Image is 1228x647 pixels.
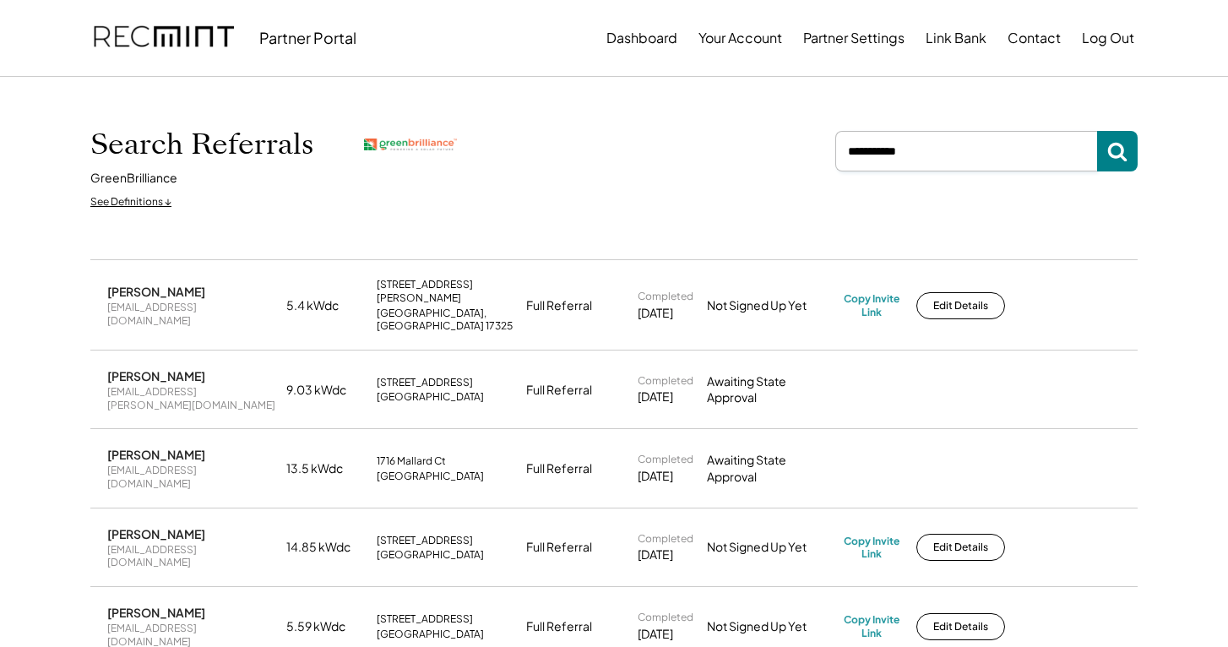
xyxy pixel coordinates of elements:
[526,382,592,399] div: Full Referral
[286,618,367,635] div: 5.59 kWdc
[526,297,592,314] div: Full Referral
[107,526,205,541] div: [PERSON_NAME]
[606,21,677,55] button: Dashboard
[377,612,473,626] div: [STREET_ADDRESS]
[844,292,899,318] div: Copy Invite Link
[90,195,171,209] div: See Definitions ↓
[377,470,484,483] div: [GEOGRAPHIC_DATA]
[377,454,446,468] div: 1716 Mallard Ct
[638,374,693,388] div: Completed
[1008,21,1061,55] button: Contact
[286,382,367,399] div: 9.03 kWdc
[1082,21,1134,55] button: Log Out
[638,468,673,485] div: [DATE]
[107,385,276,411] div: [EMAIL_ADDRESS][PERSON_NAME][DOMAIN_NAME]
[638,290,693,303] div: Completed
[259,28,356,47] div: Partner Portal
[638,305,673,322] div: [DATE]
[916,613,1005,640] button: Edit Details
[844,535,899,561] div: Copy Invite Link
[377,390,484,404] div: [GEOGRAPHIC_DATA]
[638,611,693,624] div: Completed
[707,297,834,314] div: Not Signed Up Yet
[698,21,782,55] button: Your Account
[286,297,367,314] div: 5.4 kWdc
[926,21,986,55] button: Link Bank
[707,618,834,635] div: Not Signed Up Yet
[107,464,276,490] div: [EMAIL_ADDRESS][DOMAIN_NAME]
[638,453,693,466] div: Completed
[707,373,834,406] div: Awaiting State Approval
[90,170,177,187] div: GreenBrilliance
[90,127,313,162] h1: Search Referrals
[377,307,516,333] div: [GEOGRAPHIC_DATA], [GEOGRAPHIC_DATA] 17325
[707,452,834,485] div: Awaiting State Approval
[377,278,516,304] div: [STREET_ADDRESS][PERSON_NAME]
[377,376,473,389] div: [STREET_ADDRESS]
[707,539,834,556] div: Not Signed Up Yet
[526,618,592,635] div: Full Referral
[526,539,592,556] div: Full Referral
[638,546,673,563] div: [DATE]
[94,9,234,67] img: recmint-logotype%403x.png
[377,628,484,641] div: [GEOGRAPHIC_DATA]
[803,21,905,55] button: Partner Settings
[107,368,205,383] div: [PERSON_NAME]
[638,626,673,643] div: [DATE]
[526,460,592,477] div: Full Referral
[286,460,367,477] div: 13.5 kWdc
[638,532,693,546] div: Completed
[377,534,473,547] div: [STREET_ADDRESS]
[844,613,899,639] div: Copy Invite Link
[916,534,1005,561] button: Edit Details
[286,539,367,556] div: 14.85 kWdc
[364,139,457,151] img: greenbrilliance.png
[107,543,276,569] div: [EMAIL_ADDRESS][DOMAIN_NAME]
[107,605,205,620] div: [PERSON_NAME]
[107,447,205,462] div: [PERSON_NAME]
[107,284,205,299] div: [PERSON_NAME]
[107,301,276,327] div: [EMAIL_ADDRESS][DOMAIN_NAME]
[638,389,673,405] div: [DATE]
[916,292,1005,319] button: Edit Details
[377,548,484,562] div: [GEOGRAPHIC_DATA]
